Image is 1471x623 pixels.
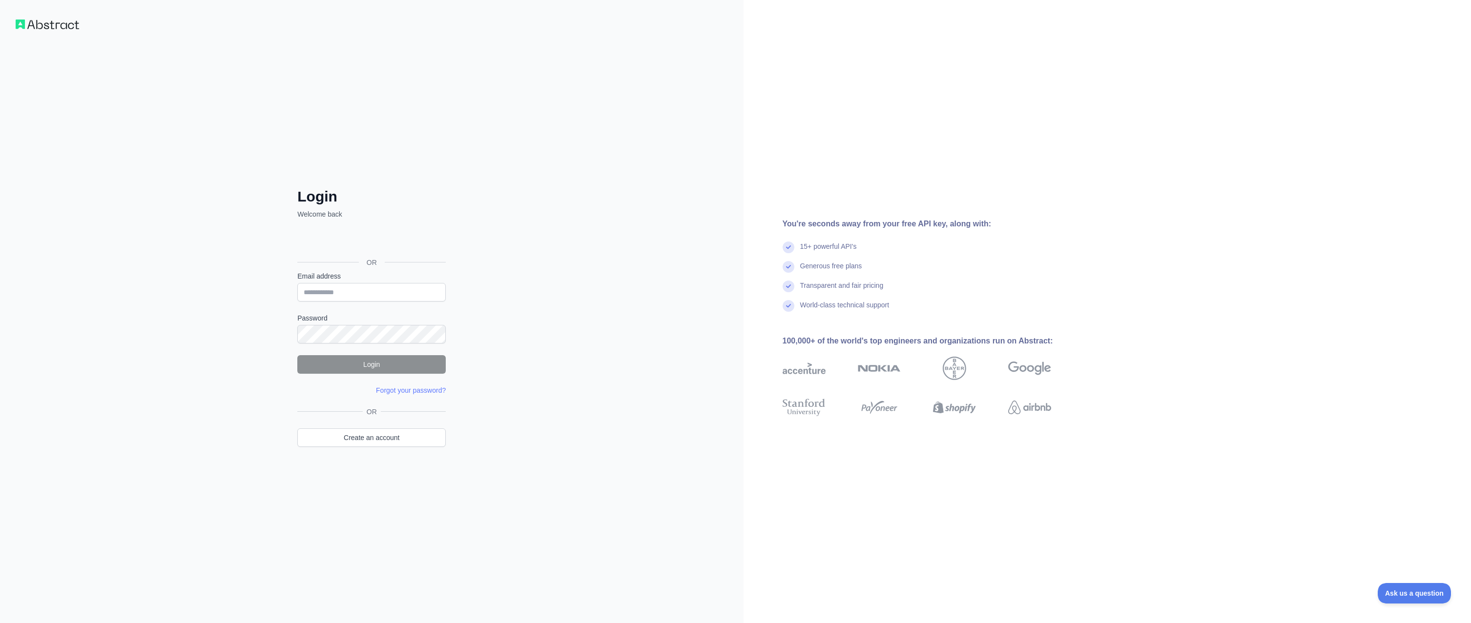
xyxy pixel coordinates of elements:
h2: Login [297,188,446,205]
div: 15+ powerful API's [800,241,857,261]
img: shopify [933,397,976,418]
iframe: Sign in with Google Button [292,230,449,251]
img: stanford university [783,397,826,418]
label: Email address [297,271,446,281]
span: OR [359,258,385,267]
p: Welcome back [297,209,446,219]
img: check mark [783,281,794,292]
div: 100,000+ of the world's top engineers and organizations run on Abstract: [783,335,1082,347]
img: nokia [858,357,901,380]
img: check mark [783,241,794,253]
button: Login [297,355,446,374]
img: Workflow [16,20,79,29]
img: bayer [943,357,966,380]
img: check mark [783,300,794,312]
iframe: Toggle Customer Support [1378,583,1451,603]
div: Transparent and fair pricing [800,281,884,300]
a: Create an account [297,428,446,447]
label: Password [297,313,446,323]
span: OR [363,407,381,417]
img: payoneer [858,397,901,418]
div: World-class technical support [800,300,890,320]
img: google [1008,357,1051,380]
div: You're seconds away from your free API key, along with: [783,218,1082,230]
img: accenture [783,357,826,380]
a: Forgot your password? [376,386,446,394]
img: airbnb [1008,397,1051,418]
img: check mark [783,261,794,273]
div: Generous free plans [800,261,862,281]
